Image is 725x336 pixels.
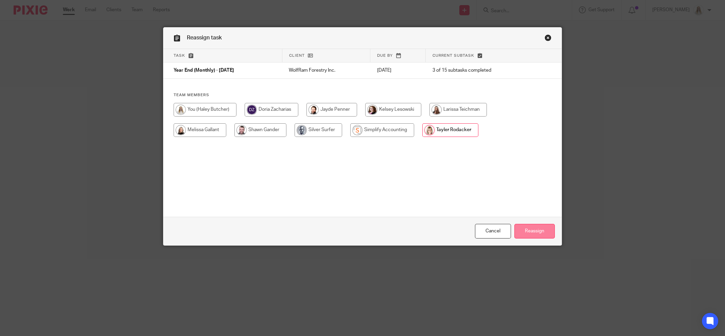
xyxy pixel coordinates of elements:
span: Year End (Monthly) - [DATE] [174,68,234,73]
input: Reassign [514,224,555,238]
span: Client [289,54,305,57]
span: Reassign task [187,35,222,40]
span: Current subtask [432,54,474,57]
p: [DATE] [377,67,419,74]
span: Task [174,54,185,57]
p: WolfRam Forestry Inc. [289,67,364,74]
a: Close this dialog window [545,34,551,43]
a: Close this dialog window [475,224,511,238]
td: 3 of 15 subtasks completed [425,63,531,79]
span: Due by [377,54,393,57]
h4: Team members [174,92,551,98]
